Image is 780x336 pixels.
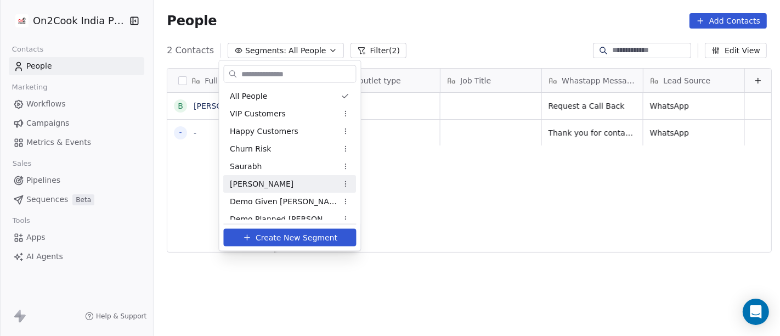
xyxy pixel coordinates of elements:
[230,143,272,154] span: Churn Risk
[224,229,357,247] button: Create New Segment
[230,108,286,119] span: VIP Customers
[230,160,262,172] span: Saurabh
[230,90,268,102] span: All People
[256,232,337,243] span: Create New Segment
[230,125,299,137] span: Happy Customers
[230,195,338,207] span: Demo Given [PERSON_NAME]
[230,178,294,189] span: [PERSON_NAME]
[230,213,338,225] span: Demo Planned [PERSON_NAME]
